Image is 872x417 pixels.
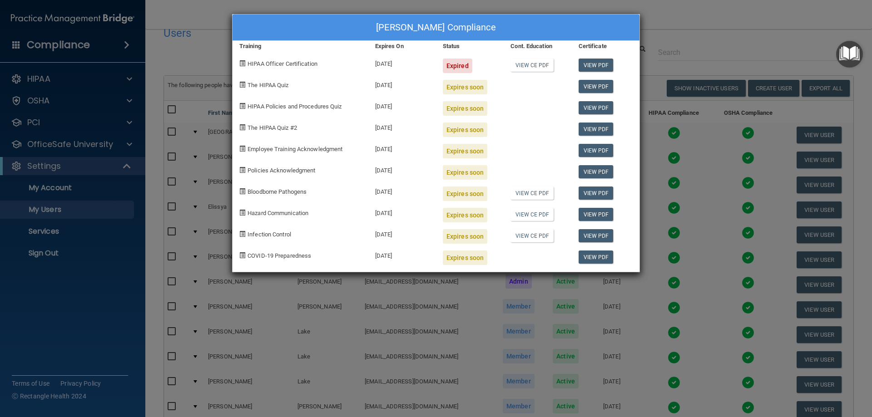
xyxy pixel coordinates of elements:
span: Bloodborne Pathogens [248,188,307,195]
div: [PERSON_NAME] Compliance [233,15,639,41]
div: Status [436,41,504,52]
div: Expires soon [443,229,487,244]
div: Cont. Education [504,41,571,52]
div: [DATE] [368,137,436,158]
div: Expires soon [443,208,487,222]
div: [DATE] [368,52,436,73]
div: Expires soon [443,250,487,265]
div: Expires soon [443,186,487,201]
span: HIPAA Policies and Procedures Quiz [248,103,342,110]
div: [DATE] [368,94,436,116]
a: View PDF [579,80,614,93]
span: Employee Training Acknowledgment [248,146,342,152]
div: Certificate [572,41,639,52]
a: View PDF [579,229,614,242]
a: View CE PDF [510,229,554,242]
a: View PDF [579,101,614,114]
a: View PDF [579,59,614,72]
a: View PDF [579,186,614,200]
span: The HIPAA Quiz #2 [248,124,297,131]
div: [DATE] [368,73,436,94]
div: [DATE] [368,158,436,180]
a: View PDF [579,123,614,136]
a: View PDF [579,208,614,221]
div: Expires soon [443,80,487,94]
span: HIPAA Officer Certification [248,60,317,67]
div: Expires soon [443,144,487,158]
a: View CE PDF [510,186,554,200]
div: [DATE] [368,180,436,201]
div: [DATE] [368,222,436,244]
div: Expires soon [443,165,487,180]
div: Expires On [368,41,436,52]
a: View CE PDF [510,59,554,72]
div: [DATE] [368,201,436,222]
span: COVID-19 Preparedness [248,252,311,259]
span: The HIPAA Quiz [248,82,288,88]
a: View PDF [579,250,614,264]
span: Hazard Communication [248,210,308,216]
div: Expires soon [443,101,487,116]
button: Open Resource Center [836,41,863,68]
div: Expired [443,59,472,73]
a: View PDF [579,144,614,157]
div: Expires soon [443,123,487,137]
div: Training [233,41,368,52]
iframe: Drift Widget Chat Controller [715,353,861,389]
span: Policies Acknowledgment [248,167,315,174]
a: View CE PDF [510,208,554,221]
a: View PDF [579,165,614,178]
div: [DATE] [368,116,436,137]
span: Infection Control [248,231,291,238]
div: [DATE] [368,244,436,265]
